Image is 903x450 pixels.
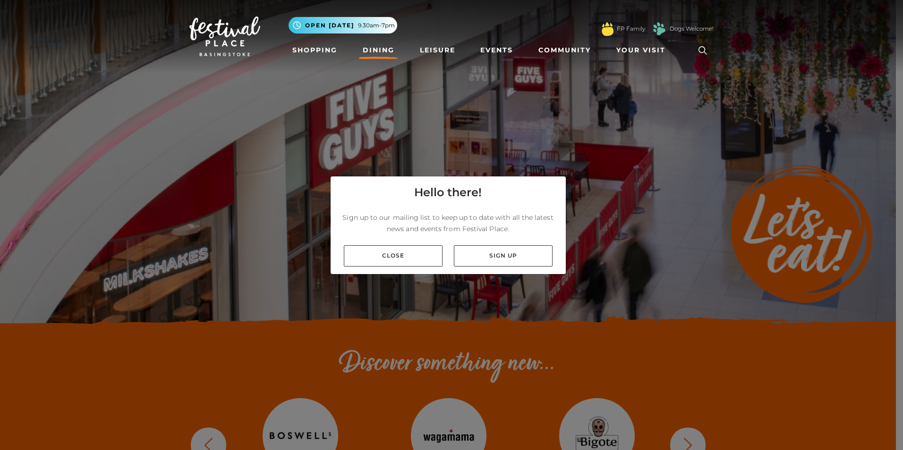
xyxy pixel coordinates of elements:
[616,45,665,55] span: Your Visit
[344,245,443,267] a: Close
[617,25,645,33] a: FP Family
[454,245,553,267] a: Sign up
[670,25,714,33] a: Dogs Welcome!
[414,184,482,201] h4: Hello there!
[289,17,397,33] button: Open [DATE] 9.30am-7pm
[189,17,260,56] img: Festival Place Logo
[358,21,395,30] span: 9.30am-7pm
[305,21,354,30] span: Open [DATE]
[289,42,341,59] a: Shopping
[416,42,459,59] a: Leisure
[535,42,595,59] a: Community
[359,42,398,59] a: Dining
[613,42,674,59] a: Your Visit
[338,212,558,234] p: Sign up to our mailing list to keep up to date with all the latest news and events from Festival ...
[477,42,517,59] a: Events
